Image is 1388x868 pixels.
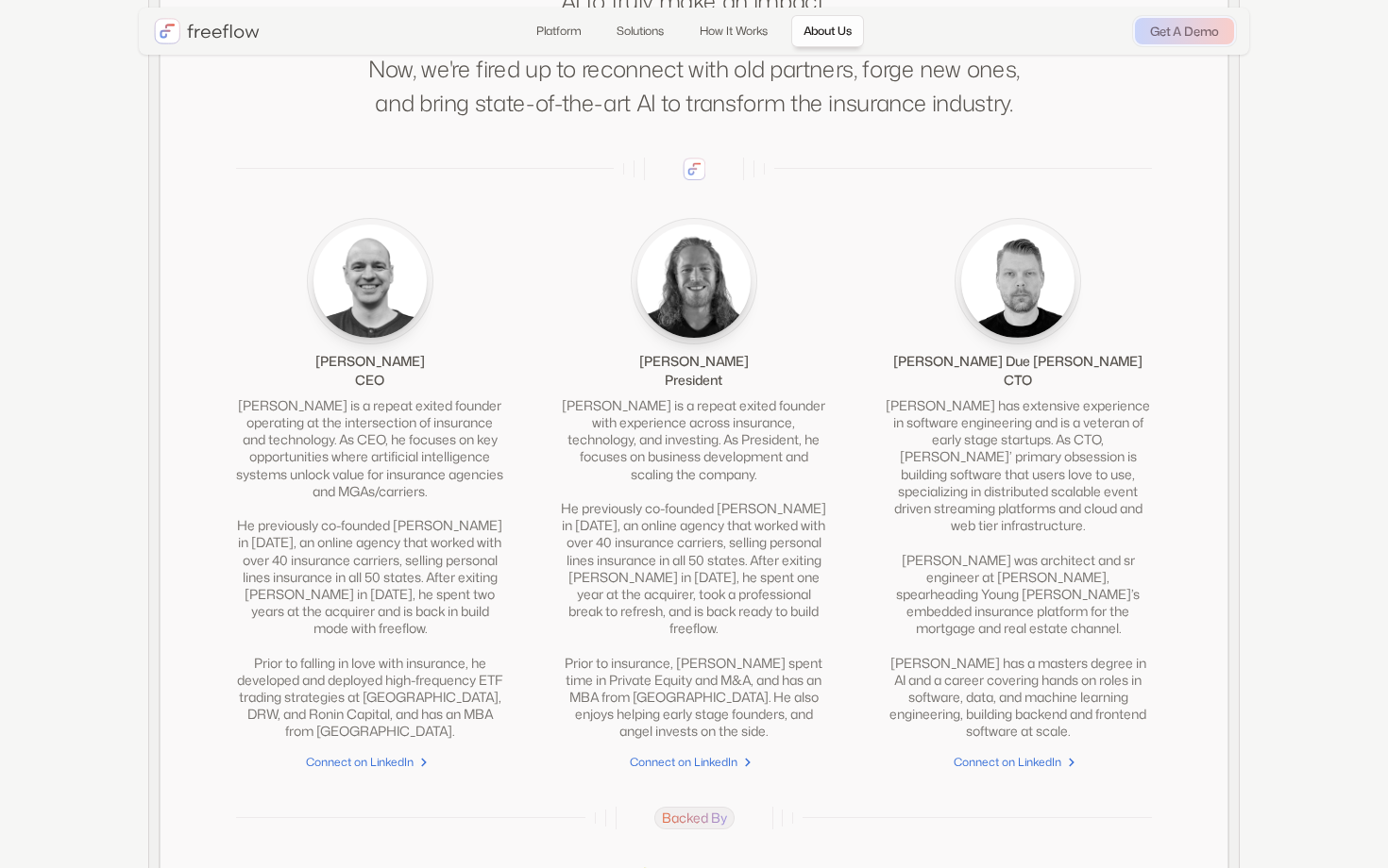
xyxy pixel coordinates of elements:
a: home [154,18,260,44]
a: How It Works [687,15,780,47]
div: [PERSON_NAME] [315,352,425,371]
div: [PERSON_NAME] is a repeat exited founder operating at the intersection of insurance and technolog... [236,397,503,741]
div: [PERSON_NAME] is a repeat exited founder with experience across insurance, technology, and invest... [560,397,827,741]
div: Connect on LinkedIn [630,753,737,772]
a: Solutions [604,15,676,47]
div: Connect on LinkedIn [954,753,1061,772]
a: Get A Demo [1135,18,1234,44]
div: President [665,371,722,390]
div: CTO [1004,371,1032,390]
div: [PERSON_NAME] has extensive experience in software engineering and is a veteran of early stage st... [885,397,1152,741]
a: About Us [791,15,863,47]
a: Connect on LinkedIn [885,752,1152,773]
div: [PERSON_NAME] [639,352,749,371]
a: Connect on LinkedIn [236,752,503,773]
span: Backed By [654,807,735,829]
div: CEO [355,371,384,390]
div: Connect on LinkedIn [306,753,414,772]
a: Platform [524,15,593,47]
a: Connect on LinkedIn [560,752,827,773]
div: [PERSON_NAME] Due [PERSON_NAME] [893,352,1143,371]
